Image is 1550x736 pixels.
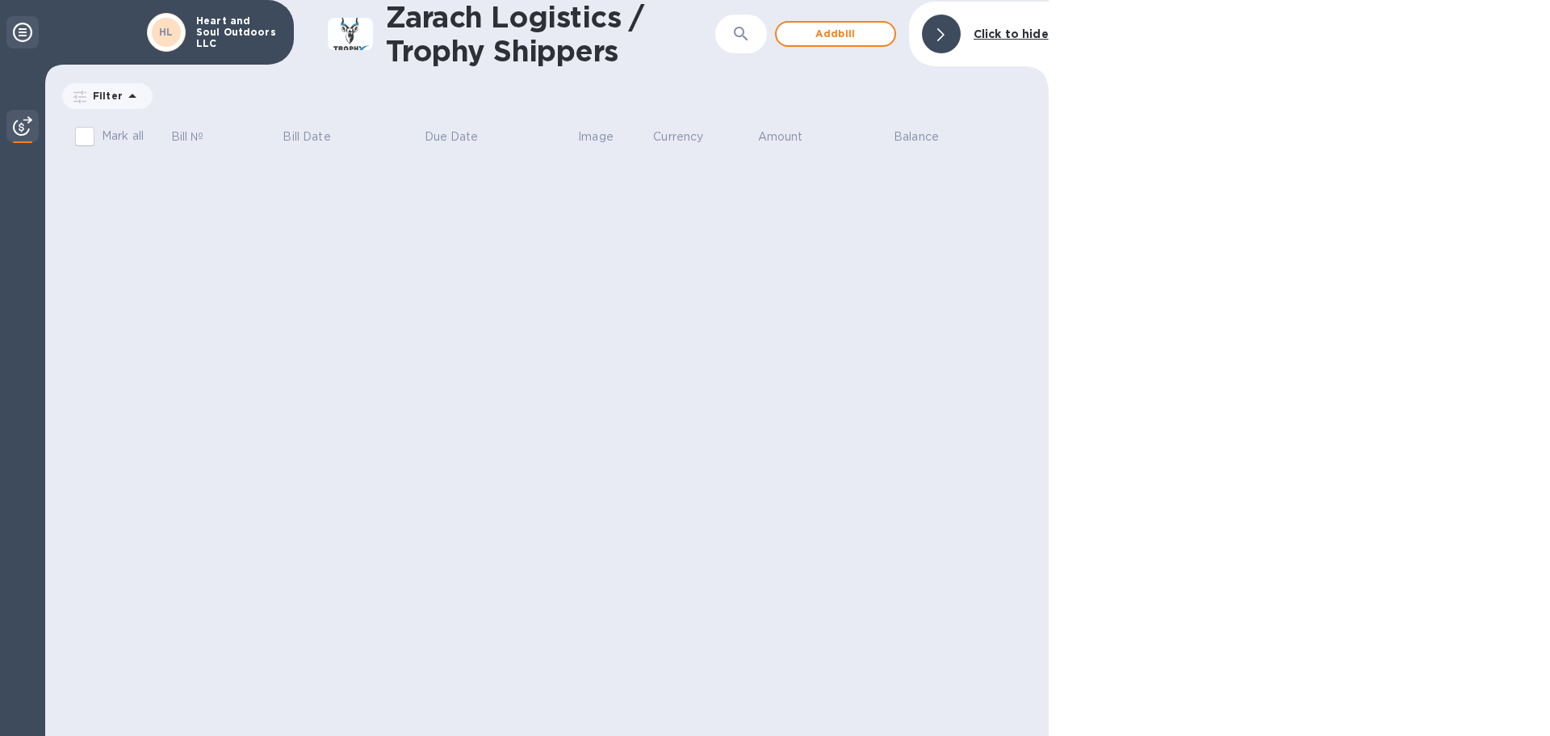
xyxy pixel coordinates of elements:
[775,21,896,47] button: Addbill
[653,128,703,145] p: Currency
[758,128,803,145] p: Amount
[425,128,500,145] span: Due Date
[425,128,479,145] p: Due Date
[894,128,939,145] p: Balance
[86,89,123,103] p: Filter
[283,128,330,145] p: Bill Date
[578,128,614,145] p: Image
[102,128,144,145] p: Mark all
[758,128,824,145] span: Amount
[171,128,225,145] span: Bill №
[159,26,174,38] b: HL
[894,128,960,145] span: Balance
[283,128,351,145] span: Bill Date
[171,128,204,145] p: Bill №
[790,24,882,44] span: Add bill
[974,27,1049,40] b: Click to hide
[196,15,277,49] p: Heart and Soul Outdoors LLC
